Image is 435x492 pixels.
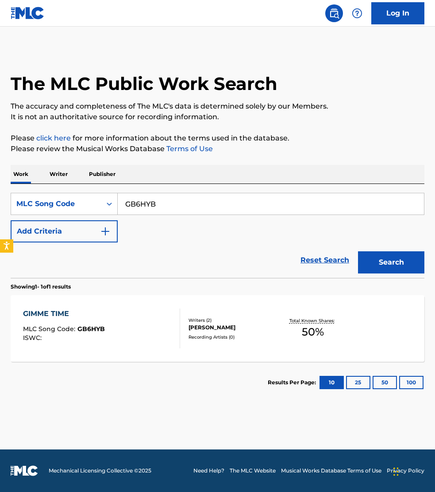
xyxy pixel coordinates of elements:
p: It is not an authoritative source for recording information. [11,112,424,122]
button: 10 [320,376,344,389]
a: Musical Works Database Terms of Use [281,467,381,475]
a: Public Search [325,4,343,22]
img: help [352,8,362,19]
p: Please review the Musical Works Database [11,144,424,154]
a: Reset Search [296,250,354,270]
div: Help [348,4,366,22]
img: MLC Logo [11,7,45,20]
div: Writers ( 2 ) [189,317,278,324]
button: 100 [399,376,423,389]
span: ISWC : [23,334,44,342]
div: Recording Artists ( 0 ) [189,334,278,340]
a: Need Help? [193,467,224,475]
span: GB6HYB [77,325,105,333]
img: logo [11,465,38,476]
p: Publisher [86,165,118,184]
p: Total Known Shares: [289,317,337,324]
p: Showing 1 - 1 of 1 results [11,283,71,291]
p: The accuracy and completeness of The MLC's data is determined solely by our Members. [11,101,424,112]
p: Results Per Page: [268,379,318,387]
span: Mechanical Licensing Collective © 2025 [49,467,151,475]
div: Drag [393,458,399,485]
form: Search Form [11,193,424,278]
a: Log In [371,2,424,24]
a: The MLC Website [230,467,276,475]
div: [PERSON_NAME] [189,324,278,332]
span: 50 % [302,324,324,340]
p: Please for more information about the terms used in the database. [11,133,424,144]
button: 50 [373,376,397,389]
p: Work [11,165,31,184]
iframe: Chat Widget [391,449,435,492]
div: GIMME TIME [23,308,105,319]
p: Writer [47,165,70,184]
button: 25 [346,376,370,389]
div: MLC Song Code [16,199,96,209]
a: GIMME TIMEMLC Song Code:GB6HYBISWC:Writers (2)[PERSON_NAME]Recording Artists (0)Total Known Share... [11,295,424,362]
img: 9d2ae6d4665cec9f34b9.svg [100,226,111,237]
button: Search [358,251,424,273]
a: Privacy Policy [387,467,424,475]
h1: The MLC Public Work Search [11,73,277,95]
span: MLC Song Code : [23,325,77,333]
a: click here [36,134,71,142]
button: Add Criteria [11,220,118,242]
a: Terms of Use [165,144,213,153]
img: search [329,8,339,19]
